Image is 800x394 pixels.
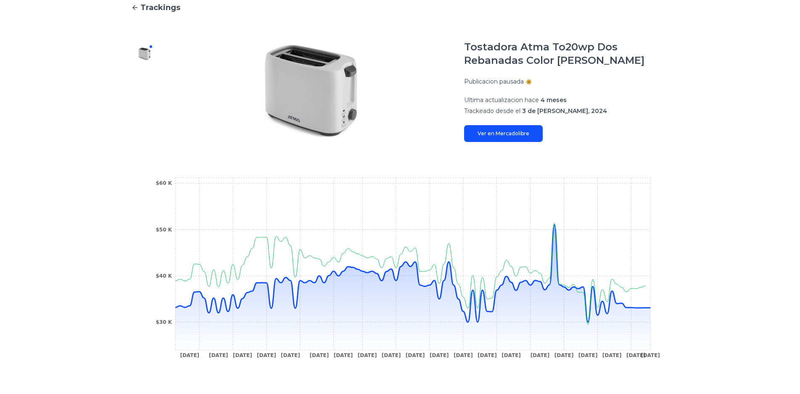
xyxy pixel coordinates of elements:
[641,352,660,358] tspan: [DATE]
[464,125,543,142] a: Ver en Mercadolibre
[478,352,497,358] tspan: [DATE]
[454,352,473,358] tspan: [DATE]
[257,352,276,358] tspan: [DATE]
[429,352,449,358] tspan: [DATE]
[156,273,172,279] tspan: $40 K
[381,352,401,358] tspan: [DATE]
[541,96,567,104] span: 4 meses
[522,107,607,115] span: 3 de [PERSON_NAME], 2024
[464,107,520,115] span: Trackeado desde el
[502,352,521,358] tspan: [DATE]
[554,352,573,358] tspan: [DATE]
[131,2,669,13] a: Trackings
[156,319,172,325] tspan: $30 K
[530,352,549,358] tspan: [DATE]
[180,352,199,358] tspan: [DATE]
[464,96,539,104] span: Ultima actualizacion hace
[281,352,300,358] tspan: [DATE]
[626,352,645,358] tspan: [DATE]
[156,180,172,186] tspan: $60 K
[140,2,180,13] span: Trackings
[175,40,447,142] img: Tostadora Atma To20wp Dos Rebanadas Color Blanco
[156,227,172,233] tspan: $50 K
[309,352,329,358] tspan: [DATE]
[333,352,353,358] tspan: [DATE]
[578,352,597,358] tspan: [DATE]
[138,47,151,60] img: Tostadora Atma To20wp Dos Rebanadas Color Blanco
[357,352,377,358] tspan: [DATE]
[602,352,621,358] tspan: [DATE]
[464,77,524,86] p: Publicacion pausada
[405,352,425,358] tspan: [DATE]
[232,352,252,358] tspan: [DATE]
[209,352,228,358] tspan: [DATE]
[464,40,669,67] h1: Tostadora Atma To20wp Dos Rebanadas Color [PERSON_NAME]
